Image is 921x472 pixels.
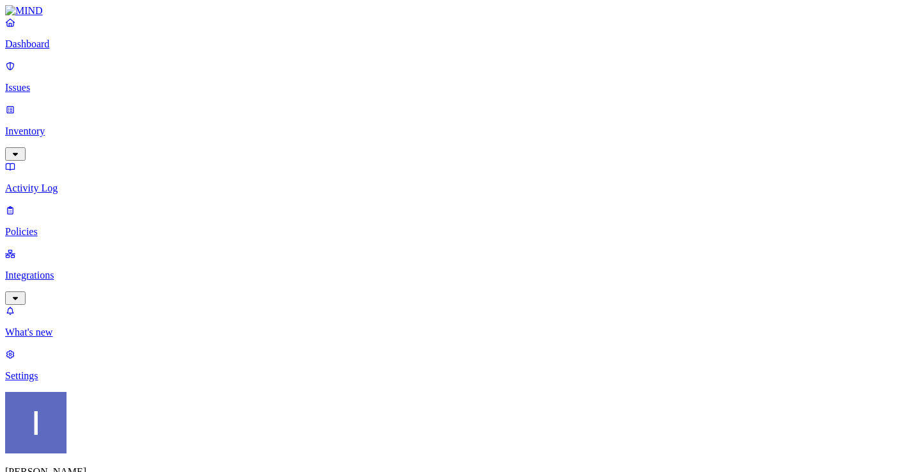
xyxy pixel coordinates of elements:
[5,348,916,382] a: Settings
[5,248,916,303] a: Integrations
[5,370,916,382] p: Settings
[5,38,916,50] p: Dashboard
[5,183,916,194] p: Activity Log
[5,60,916,94] a: Issues
[5,104,916,159] a: Inventory
[5,5,43,17] img: MIND
[5,204,916,238] a: Policies
[5,17,916,50] a: Dashboard
[5,392,67,453] img: Itai Schwartz
[5,161,916,194] a: Activity Log
[5,226,916,238] p: Policies
[5,82,916,94] p: Issues
[5,305,916,338] a: What's new
[5,5,916,17] a: MIND
[5,126,916,137] p: Inventory
[5,270,916,281] p: Integrations
[5,327,916,338] p: What's new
